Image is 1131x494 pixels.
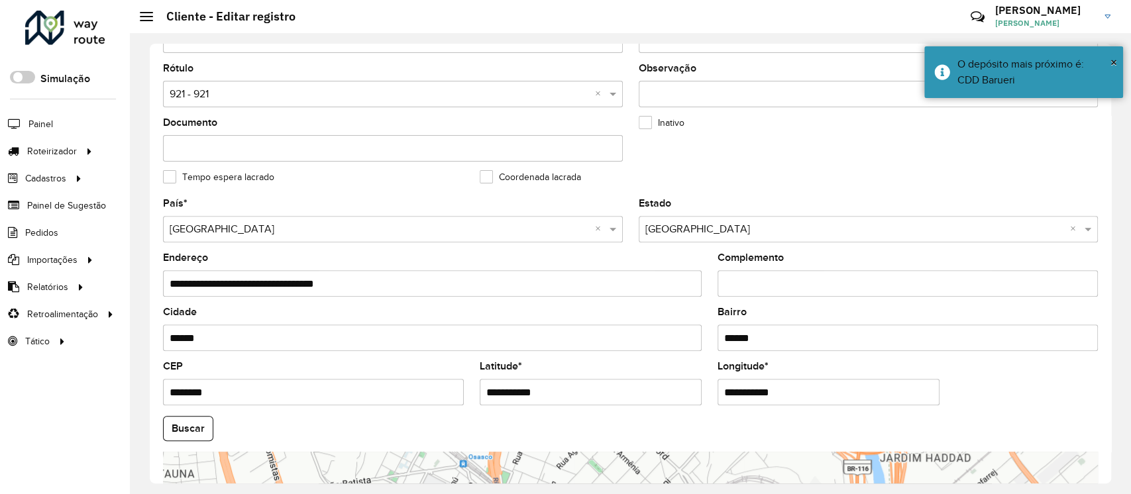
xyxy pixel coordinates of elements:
span: Importações [27,253,78,267]
label: Endereço [163,250,208,266]
span: Clear all [595,221,606,237]
h3: [PERSON_NAME] [995,4,1095,17]
label: Inativo [639,116,684,130]
span: Relatórios [27,280,68,294]
label: Tempo espera lacrado [163,170,274,184]
label: Complemento [718,250,784,266]
span: [PERSON_NAME] [995,17,1095,29]
span: Retroalimentação [27,307,98,321]
label: Documento [163,115,217,130]
span: Clear all [1070,221,1081,237]
span: Roteirizador [27,144,77,158]
a: Contato Rápido [963,3,992,31]
button: Close [1110,52,1117,72]
label: Rótulo [163,60,193,76]
span: Painel [28,117,53,131]
label: CEP [163,358,183,374]
label: Observação [639,60,696,76]
span: Painel de Sugestão [27,199,106,213]
label: Coordenada lacrada [480,170,581,184]
h2: Cliente - Editar registro [153,9,296,24]
div: O depósito mais próximo é: CDD Barueri [957,56,1113,88]
span: × [1110,55,1117,70]
span: Clear all [595,86,606,102]
button: Buscar [163,416,213,441]
label: País [163,195,188,211]
span: Tático [25,334,50,348]
span: Cadastros [25,172,66,185]
label: Cidade [163,304,197,320]
label: Bairro [718,304,747,320]
label: Simulação [40,71,90,87]
label: Longitude [718,358,769,374]
span: Pedidos [25,226,58,240]
label: Latitude [480,358,522,374]
label: Estado [639,195,671,211]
